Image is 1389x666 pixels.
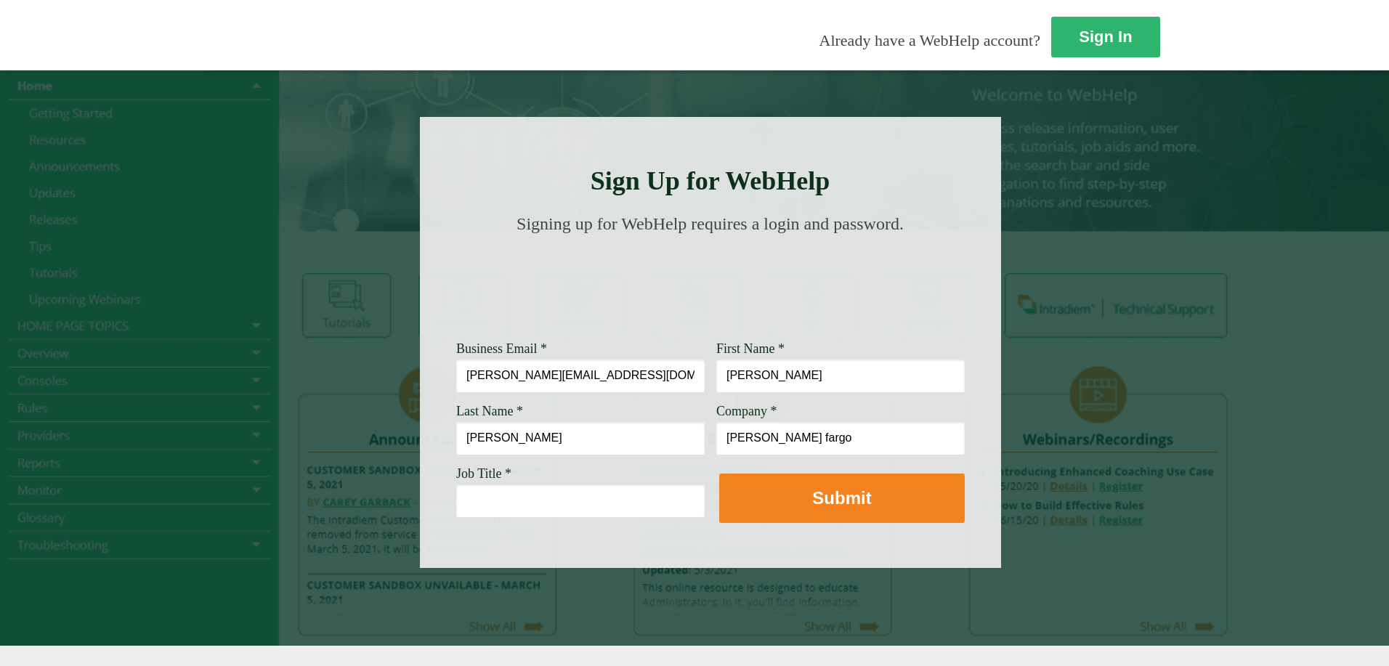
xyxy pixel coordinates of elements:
[1079,28,1132,46] strong: Sign In
[819,31,1040,49] span: Already have a WebHelp account?
[1051,17,1160,57] a: Sign In
[456,466,511,481] span: Job Title *
[456,341,547,356] span: Business Email *
[456,404,523,418] span: Last Name *
[716,404,777,418] span: Company *
[719,474,965,523] button: Submit
[465,248,956,321] img: Need Credentials? Sign up below. Have Credentials? Use the sign-in button.
[591,166,830,195] strong: Sign Up for WebHelp
[517,214,904,233] span: Signing up for WebHelp requires a login and password.
[716,341,785,356] span: First Name *
[812,488,871,508] strong: Submit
